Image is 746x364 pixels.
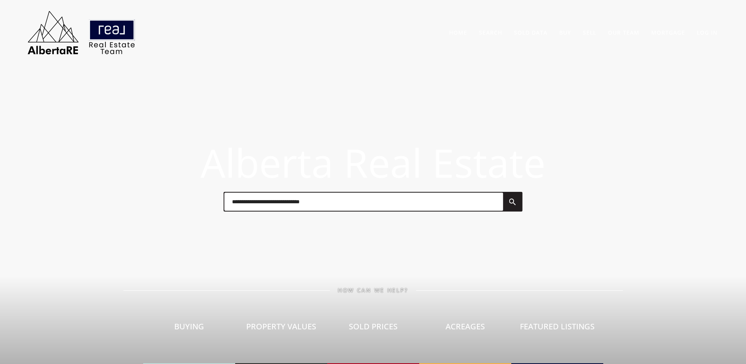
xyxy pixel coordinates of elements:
[583,29,596,36] a: Sell
[511,293,603,364] a: Featured Listings
[449,29,467,36] a: Home
[514,29,547,36] a: Sold Data
[697,29,718,36] a: Log In
[446,321,485,332] span: Acreages
[22,8,140,57] img: AlbertaRE Real Estate Team | Real Broker
[143,293,235,364] a: Buying
[608,29,639,36] a: Our Team
[479,29,502,36] a: Search
[327,293,419,364] a: Sold Prices
[419,293,511,364] a: Acreages
[520,321,595,332] span: Featured Listings
[349,321,398,332] span: Sold Prices
[246,321,316,332] span: Property Values
[651,29,685,36] a: Mortgage
[174,321,204,332] span: Buying
[235,293,327,364] a: Property Values
[559,29,571,36] a: Buy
